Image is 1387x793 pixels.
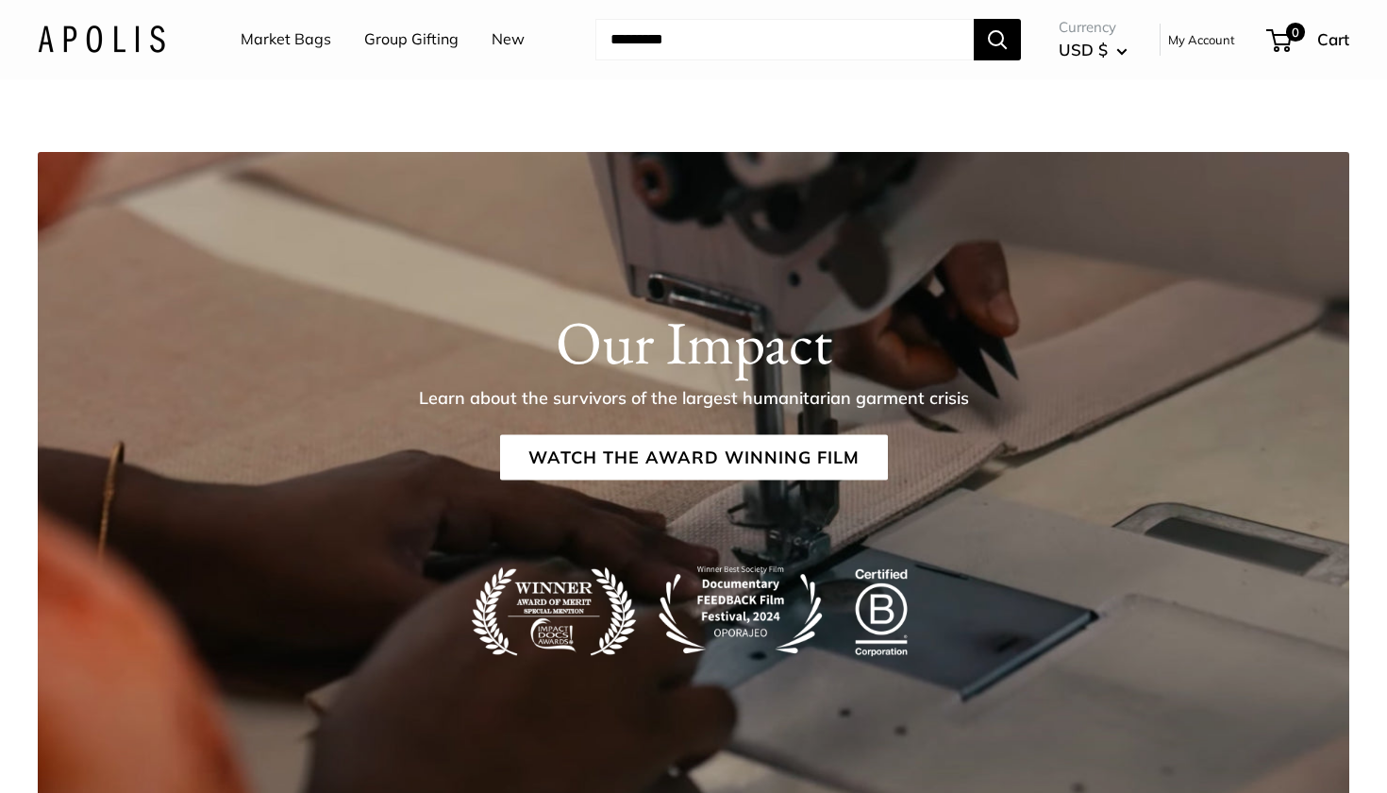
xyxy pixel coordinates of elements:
span: Currency [1059,14,1128,41]
a: New [492,25,525,54]
a: Watch the Award Winning Film [500,434,888,480]
h1: Our Impact [556,306,832,378]
a: 0 Cart [1268,25,1349,55]
span: 0 [1286,23,1305,42]
a: My Account [1168,28,1235,51]
img: Apolis [38,25,165,53]
span: Cart [1317,29,1349,49]
p: Learn about the survivors of the largest humanitarian garment crisis [419,384,969,411]
input: Search... [595,19,974,60]
span: USD $ [1059,40,1108,59]
a: Market Bags [241,25,331,54]
button: USD $ [1059,35,1128,65]
a: Group Gifting [364,25,459,54]
button: Search [974,19,1021,60]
